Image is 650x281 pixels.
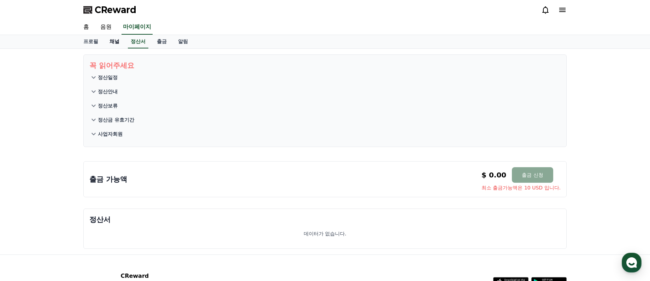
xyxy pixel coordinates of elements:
span: 홈 [22,233,26,239]
span: CReward [95,4,136,16]
a: 음원 [95,20,117,35]
a: 마이페이지 [122,20,153,35]
a: 정산서 [128,35,148,48]
a: 채널 [104,35,125,48]
p: 정산보류 [98,102,118,109]
p: $ 0.00 [481,170,506,180]
a: 프로필 [78,35,104,48]
a: CReward [83,4,136,16]
a: 홈 [2,222,47,240]
span: 최소 출금가능액은 10 USD 입니다. [481,184,561,191]
button: 정산보류 [89,99,561,113]
a: 홈 [78,20,95,35]
p: 정산서 [89,215,561,224]
p: 정산금 유효기간 [98,116,134,123]
button: 정산안내 [89,84,561,99]
a: 알림 [172,35,194,48]
a: 대화 [47,222,91,240]
a: 출금 [151,35,172,48]
p: 꼭 읽어주세요 [89,60,561,70]
p: 사업자회원 [98,130,123,137]
span: 대화 [65,233,73,239]
p: CReward [120,272,207,280]
p: 데이터가 없습니다. [304,230,347,237]
button: 정산금 유효기간 [89,113,561,127]
p: 정산일정 [98,74,118,81]
p: 정산안내 [98,88,118,95]
button: 출금 신청 [512,167,553,183]
button: 사업자회원 [89,127,561,141]
a: 설정 [91,222,136,240]
span: 설정 [109,233,118,239]
p: 출금 가능액 [89,174,127,184]
button: 정산일정 [89,70,561,84]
